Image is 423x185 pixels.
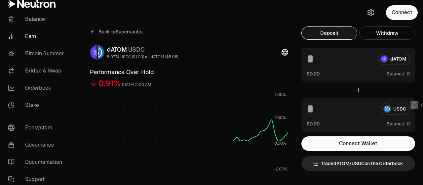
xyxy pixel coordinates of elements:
button: Connect [386,5,418,20]
span: Back to Supervaults [98,28,143,35]
a: Earn [3,28,71,45]
tspan: -2.00% [274,166,288,172]
button: Connect Wallet [301,136,415,151]
a: Stake [3,97,71,114]
button: $0.00 [307,70,320,77]
tspan: 2.00% [274,115,286,120]
a: TradedATOM/USDCon the Orderbook [301,156,415,171]
div: [DATE] 3:00 AM [122,81,151,89]
img: USDC Logo [98,46,104,59]
a: Bridge & Swap [3,62,71,79]
div: dATOM [107,45,178,54]
a: Governance [3,136,71,154]
button: Deposit [301,26,357,40]
a: Back toSupervaults [90,26,143,37]
a: Balance [3,11,71,28]
span: USDC [128,46,145,53]
a: Orderbook [3,79,71,97]
a: Documentation [3,154,71,171]
button: $0.00 [307,120,320,127]
div: 0.91% [98,78,121,89]
button: Withdraw [359,26,415,40]
img: dATOM Logo [91,46,96,59]
span: Balance: [386,120,405,127]
tspan: 0.00% [274,141,286,146]
tspan: 4.00% [274,92,286,97]
a: Ecosystem [3,119,71,136]
h3: Performance Over Hold [90,68,288,77]
span: Balance: [386,70,405,77]
div: 5.0774 USDC ($1.00) = 1 dATOM ($5.08) [107,54,178,60]
a: Bitcoin Summer [3,45,71,62]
